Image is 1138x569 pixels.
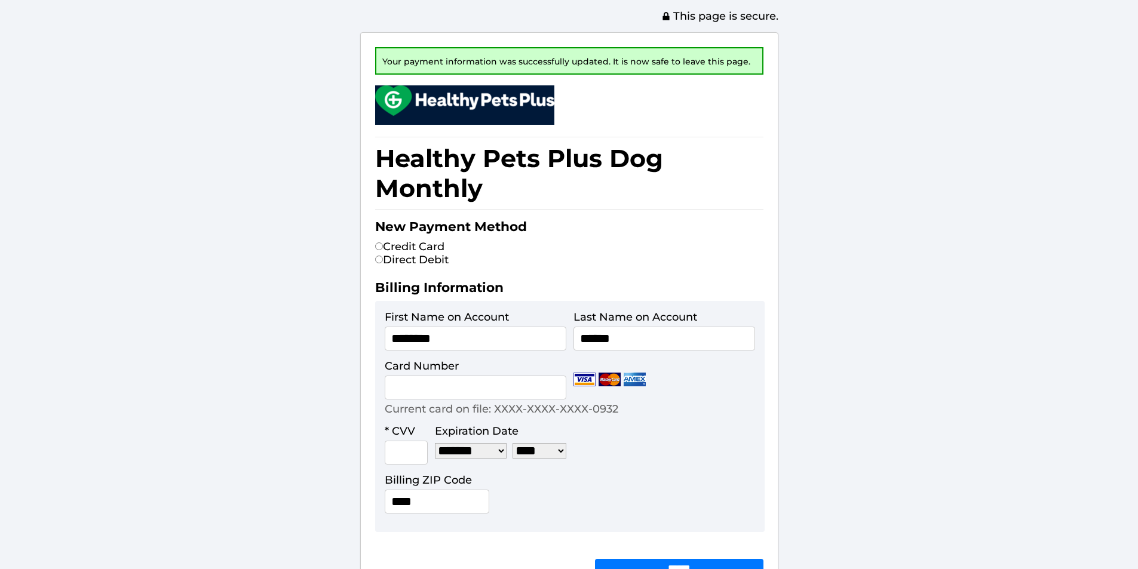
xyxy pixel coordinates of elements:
img: Visa [573,373,596,386]
label: Direct Debit [375,253,449,266]
h2: Billing Information [375,279,763,301]
label: * CVV [385,425,415,438]
h1: Healthy Pets Plus Dog Monthly [375,137,763,210]
label: Billing ZIP Code [385,473,472,487]
label: Card Number [385,359,459,373]
img: small.png [375,85,554,116]
span: This page is secure. [661,10,778,23]
span: Your payment information was successfully updated. It is now safe to leave this page. [382,56,750,67]
label: Last Name on Account [573,310,697,324]
label: Credit Card [375,240,444,253]
h2: New Payment Method [375,219,763,240]
label: First Name on Account [385,310,509,324]
input: Direct Debit [375,256,383,263]
img: Amex [624,373,646,386]
label: Expiration Date [435,425,519,438]
input: Credit Card [375,242,383,250]
p: Current card on file: XXXX-XXXX-XXXX-0932 [385,402,618,416]
img: Mastercard [599,373,621,386]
